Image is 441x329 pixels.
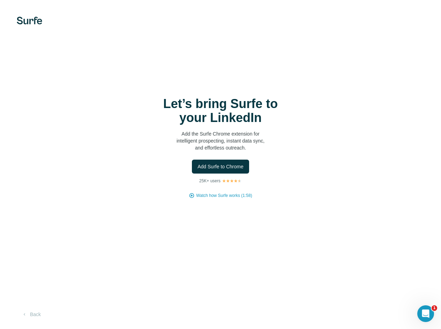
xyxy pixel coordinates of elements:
img: Surfe's logo [17,17,42,24]
h1: Let’s bring Surfe to your LinkedIn [151,97,290,125]
button: Back [17,308,46,321]
span: 1 [432,305,437,311]
button: Add Surfe to Chrome [192,160,249,174]
button: Watch how Surfe works (1:58) [196,192,252,199]
iframe: Intercom live chat [417,305,434,322]
img: Rating Stars [222,179,242,183]
span: Add Surfe to Chrome [197,163,244,170]
p: Add the Surfe Chrome extension for intelligent prospecting, instant data sync, and effortless out... [151,130,290,151]
p: 25K+ users [199,178,221,184]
